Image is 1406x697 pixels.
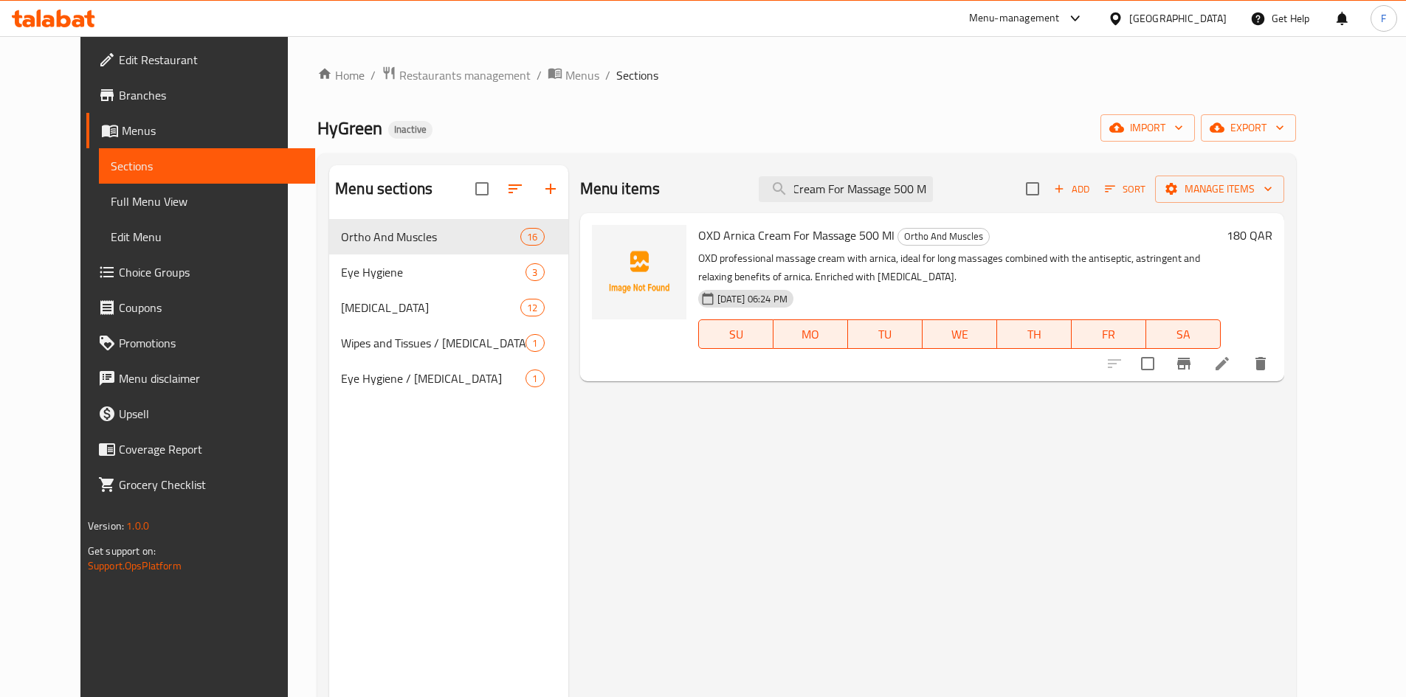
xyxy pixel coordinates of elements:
[329,219,568,254] div: Ortho And Muscles16
[1072,319,1146,349] button: FR
[705,324,768,345] span: SU
[388,123,433,136] span: Inactive
[526,266,543,280] span: 3
[111,193,303,210] span: Full Menu View
[99,219,315,254] a: Edit Menu
[848,319,923,349] button: TU
[969,10,1060,27] div: Menu-management
[533,171,568,207] button: Add section
[605,66,610,84] li: /
[119,86,303,104] span: Branches
[99,148,315,184] a: Sections
[520,228,544,246] div: items
[126,516,149,535] span: 1.0.0
[1078,324,1140,345] span: FR
[341,299,520,316] div: Skin Care
[1227,225,1272,246] h6: 180 QAR
[119,440,303,458] span: Coverage Report
[1003,324,1066,345] span: TH
[854,324,917,345] span: TU
[497,171,533,207] span: Sort sections
[317,111,382,145] span: HyGreen
[329,361,568,396] div: Eye Hygiene / [MEDICAL_DATA]1
[329,325,568,361] div: Wipes and Tissues / [MEDICAL_DATA]1
[580,178,661,200] h2: Menu items
[119,370,303,387] span: Menu disclaimer
[119,405,303,423] span: Upsell
[99,184,315,219] a: Full Menu View
[1152,324,1215,345] span: SA
[1100,114,1195,142] button: import
[329,213,568,402] nav: Menu sections
[548,66,599,85] a: Menus
[711,292,793,306] span: [DATE] 06:24 PM
[521,301,543,315] span: 12
[1105,181,1145,198] span: Sort
[119,51,303,69] span: Edit Restaurant
[119,263,303,281] span: Choice Groups
[525,370,544,387] div: items
[382,66,531,85] a: Restaurants management
[526,336,543,350] span: 1
[122,122,303,139] span: Menus
[86,431,315,467] a: Coverage Report
[341,263,525,281] span: Eye Hygiene
[898,228,989,245] span: Ortho And Muscles
[119,476,303,493] span: Grocery Checklist
[923,319,997,349] button: WE
[1243,346,1278,381] button: delete
[698,224,895,246] span: OXD Arnica Cream For Massage 500 Ml
[1101,178,1149,201] button: Sort
[119,299,303,316] span: Coupons
[341,228,520,246] span: Ortho And Muscles
[86,113,315,148] a: Menus
[616,66,658,84] span: Sections
[1381,10,1386,27] span: F
[928,324,991,345] span: WE
[341,370,525,387] div: Eye Hygiene / Skin care
[371,66,376,84] li: /
[1052,181,1092,198] span: Add
[1048,178,1095,201] button: Add
[341,299,520,316] span: [MEDICAL_DATA]
[1048,178,1095,201] span: Add item
[520,299,544,316] div: items
[525,263,544,281] div: items
[1017,173,1048,204] span: Select section
[565,66,599,84] span: Menus
[1146,319,1221,349] button: SA
[317,66,365,84] a: Home
[759,176,933,202] input: search
[526,372,543,386] span: 1
[86,254,315,290] a: Choice Groups
[86,77,315,113] a: Branches
[698,249,1221,286] p: OXD professional massage cream with arnica, ideal for long massages combined with the antiseptic,...
[521,230,543,244] span: 16
[1095,178,1155,201] span: Sort items
[341,334,525,352] div: Wipes and Tissues / Skin care
[1213,355,1231,372] a: Edit menu item
[335,178,433,200] h2: Menu sections
[592,225,686,319] img: OXD Arnica Cream For Massage 500 Ml
[1129,10,1227,27] div: [GEOGRAPHIC_DATA]
[1132,348,1163,379] span: Select to update
[341,370,525,387] span: Eye Hygiene / [MEDICAL_DATA]
[399,66,531,84] span: Restaurants management
[1155,176,1284,203] button: Manage items
[111,228,303,246] span: Edit Menu
[111,157,303,175] span: Sections
[388,121,433,139] div: Inactive
[779,324,842,345] span: MO
[86,396,315,431] a: Upsell
[537,66,542,84] li: /
[329,254,568,290] div: Eye Hygiene3
[86,325,315,361] a: Promotions
[86,361,315,396] a: Menu disclaimer
[86,467,315,502] a: Grocery Checklist
[329,290,568,325] div: [MEDICAL_DATA]12
[698,319,773,349] button: SU
[86,290,315,325] a: Coupons
[466,173,497,204] span: Select all sections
